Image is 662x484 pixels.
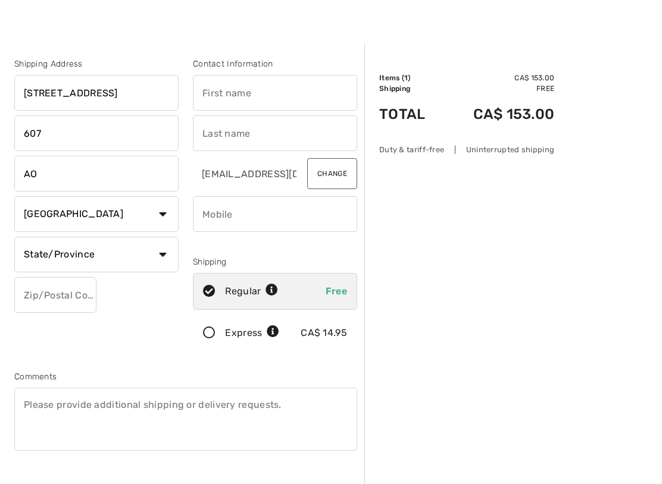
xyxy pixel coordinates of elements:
input: Address line 1 [14,75,179,111]
div: Shipping [193,256,357,268]
input: First name [193,75,357,111]
span: 1 [404,74,408,82]
div: Shipping Address [14,58,179,70]
td: CA$ 153.00 [443,73,554,83]
div: Comments [14,370,357,383]
span: Free [326,285,347,297]
div: CA$ 14.95 [301,326,347,340]
div: Express [225,326,279,340]
input: E-mail [193,156,298,191]
td: Free [443,83,554,94]
input: Zip/Postal Code [14,277,96,313]
div: Duty & tariff-free | Uninterrupted shipping [379,144,554,155]
td: Total [379,94,443,134]
div: Regular [225,284,278,298]
td: Shipping [379,83,443,94]
td: Items ( ) [379,73,443,83]
input: Last name [193,115,357,151]
td: CA$ 153.00 [443,94,554,134]
button: Change [307,158,357,189]
input: City [14,156,179,191]
div: Contact Information [193,58,357,70]
input: Mobile [193,196,357,232]
input: Address line 2 [14,115,179,151]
